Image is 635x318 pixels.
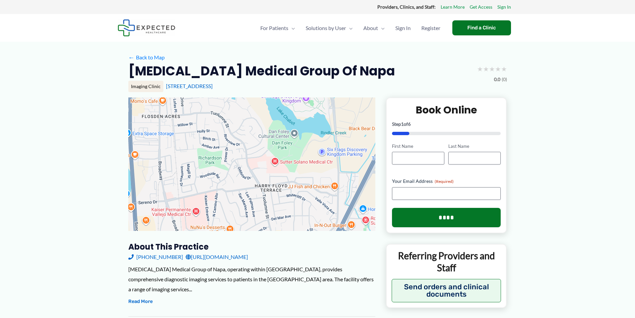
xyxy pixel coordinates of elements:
span: Solutions by User [306,16,346,40]
a: [STREET_ADDRESS] [166,83,213,89]
div: Imaging Clinic [128,81,163,92]
span: Menu Toggle [346,16,353,40]
button: Send orders and clinical documents [392,279,501,302]
span: Menu Toggle [378,16,385,40]
a: AboutMenu Toggle [358,16,390,40]
span: ★ [495,63,501,75]
span: ★ [489,63,495,75]
nav: Primary Site Navigation [255,16,446,40]
a: Solutions by UserMenu Toggle [300,16,358,40]
span: Menu Toggle [288,16,295,40]
span: (Required) [435,179,454,184]
a: [PHONE_NUMBER] [128,252,183,262]
strong: Providers, Clinics, and Staff: [377,4,436,10]
span: Register [421,16,440,40]
span: 0.0 [494,75,500,84]
a: Learn More [441,3,465,11]
span: (0) [502,75,507,84]
span: 1 [401,121,404,127]
span: Sign In [395,16,411,40]
span: About [363,16,378,40]
label: Your Email Address [392,178,501,185]
span: ← [128,54,135,60]
a: Find a Clinic [452,20,511,35]
a: Sign In [497,3,511,11]
a: For PatientsMenu Toggle [255,16,300,40]
div: [MEDICAL_DATA] Medical Group of Napa, operating within [GEOGRAPHIC_DATA], provides comprehensive ... [128,264,375,294]
p: Step of [392,122,501,126]
img: Expected Healthcare Logo - side, dark font, small [118,19,175,36]
a: Register [416,16,446,40]
label: Last Name [448,143,501,149]
p: Referring Providers and Staff [392,250,501,274]
h3: About this practice [128,242,375,252]
span: ★ [483,63,489,75]
a: ←Back to Map [128,52,165,62]
a: [URL][DOMAIN_NAME] [186,252,248,262]
span: 6 [408,121,411,127]
h2: [MEDICAL_DATA] Medical Group Of Napa [128,63,395,79]
button: Read More [128,298,153,306]
span: ★ [477,63,483,75]
a: Sign In [390,16,416,40]
h2: Book Online [392,103,501,116]
span: ★ [501,63,507,75]
label: First Name [392,143,444,149]
span: For Patients [260,16,288,40]
a: Get Access [470,3,492,11]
